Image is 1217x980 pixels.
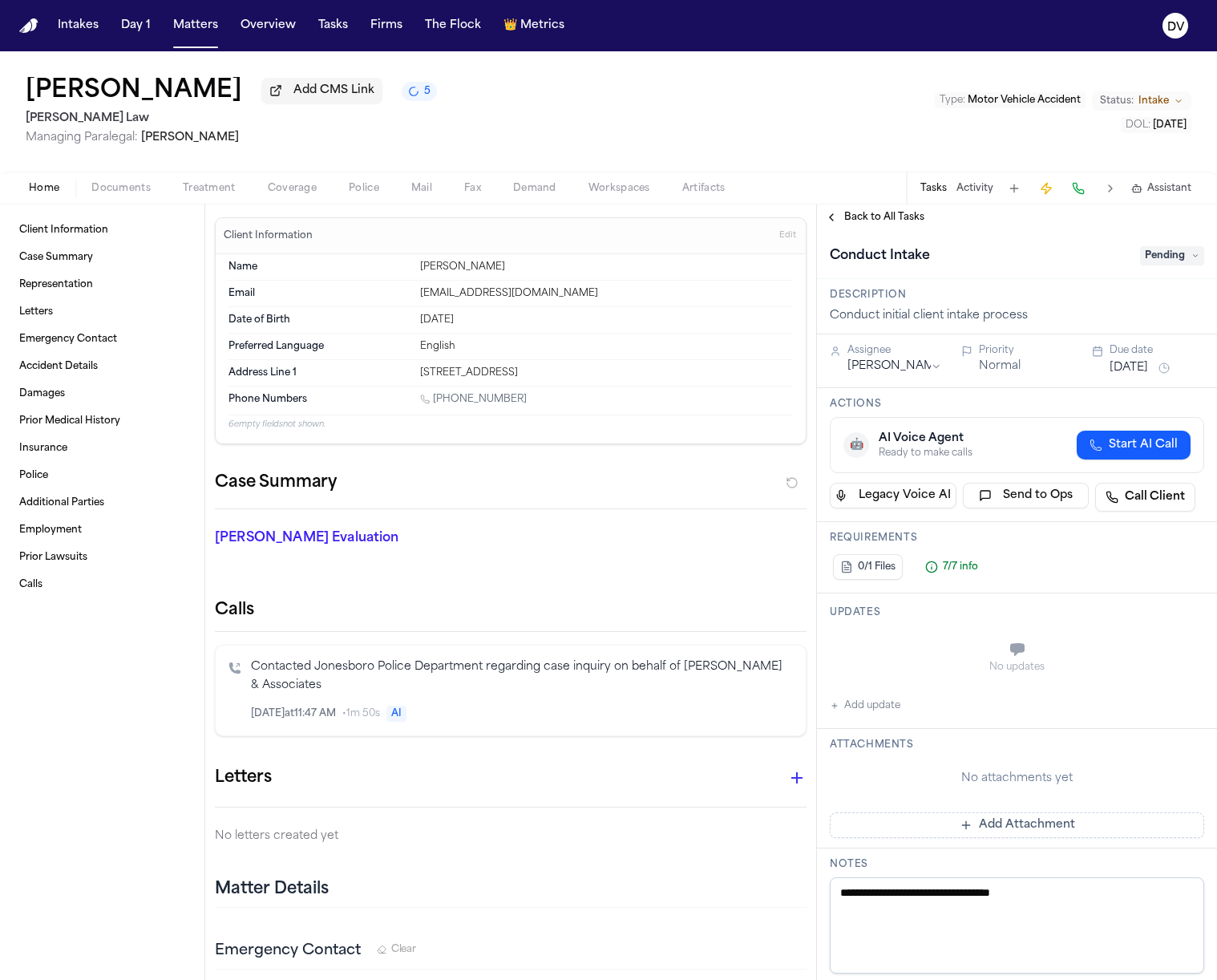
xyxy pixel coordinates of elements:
[1140,246,1204,265] span: Pending
[220,229,316,242] h3: Client Information
[391,943,416,956] span: Clear
[234,11,302,40] button: Overview
[956,182,993,195] button: Activity
[588,182,650,195] span: Workspaces
[13,572,192,597] a: Calls
[830,483,956,508] button: Legacy Voice AI
[19,278,93,291] span: Representation
[377,943,416,956] button: Clear Emergency Contact
[1147,182,1191,195] span: Assistant
[1109,437,1178,453] span: Start AI Call
[215,940,361,962] h3: Emergency Contact
[830,398,1204,411] h3: Actions
[513,182,556,195] span: Demand
[13,545,192,570] a: Prior Lawsuits
[1067,177,1090,200] button: Make a Call
[968,95,1081,105] span: Motor Vehicle Accident
[29,182,59,195] span: Home
[420,340,793,353] div: English
[13,217,192,243] a: Client Information
[26,109,437,128] h2: [PERSON_NAME] Law
[1154,358,1174,378] button: Snooze task
[830,739,1204,751] h3: Attachments
[940,95,965,105] span: Type :
[228,366,410,379] dt: Address Line 1
[293,83,374,99] span: Add CMS Link
[19,360,98,373] span: Accident Details
[167,11,224,40] button: Matters
[215,765,272,791] h1: Letters
[823,243,936,269] h1: Conduct Intake
[420,314,793,326] div: [DATE]
[215,528,399,548] p: [PERSON_NAME] Evaluation
[19,387,65,400] span: Damages
[19,251,93,264] span: Case Summary
[520,18,564,34] span: Metrics
[228,287,410,300] dt: Email
[364,11,409,40] a: Firms
[13,354,192,379] a: Accident Details
[215,827,807,846] p: No letters created yet
[312,11,354,40] button: Tasks
[879,431,972,447] div: AI Voice Agent
[1126,120,1150,130] span: DOL :
[251,707,336,720] span: [DATE] at 11:47 AM
[13,299,192,325] a: Letters
[13,408,192,434] a: Prior Medical History
[1138,95,1169,107] span: Intake
[774,223,801,249] button: Edit
[13,326,192,352] a: Emergency Contact
[844,211,924,224] span: Back to All Tasks
[342,707,380,720] span: • 1m 50s
[1003,177,1025,200] button: Add Task
[830,812,1204,838] button: Add Attachment
[13,517,192,543] a: Employment
[251,658,793,695] p: Contacted Jonesboro Police Department regarding case inquiry on behalf of [PERSON_NAME] & Associates
[19,224,108,237] span: Client Information
[19,496,104,509] span: Additional Parties
[420,393,527,406] a: Call 1 (404) 451-1160
[497,11,571,40] button: crownMetrics
[830,289,1204,302] h3: Description
[215,599,807,622] h2: Calls
[19,442,67,455] span: Insurance
[1100,95,1134,107] span: Status:
[817,211,932,224] button: Back to All Tasks
[183,182,236,195] span: Treatment
[858,561,896,573] span: 0/1 Files
[424,85,431,98] span: 5
[935,92,1086,108] button: Edit Type: Motor Vehicle Accident
[420,261,793,273] div: [PERSON_NAME]
[847,344,942,357] div: Assignee
[850,437,863,453] span: 🤖
[228,393,307,406] span: Phone Numbers
[228,419,793,431] p: 6 empty fields not shown.
[386,706,406,722] span: AI
[26,132,138,144] span: Managing Paralegal:
[943,561,978,573] span: 7/7 info
[268,182,317,195] span: Coverage
[503,18,517,34] span: crown
[115,11,157,40] button: Day 1
[402,82,437,101] button: 5 active tasks
[420,287,793,300] div: [EMAIL_ADDRESS][DOMAIN_NAME]
[1110,360,1148,376] button: [DATE]
[19,18,38,34] img: Finch Logo
[779,230,796,241] span: Edit
[19,469,48,482] span: Police
[13,435,192,461] a: Insurance
[1131,182,1191,195] button: Assistant
[19,333,117,346] span: Emergency Contact
[13,381,192,407] a: Damages
[830,696,900,715] button: Add update
[411,182,432,195] span: Mail
[418,11,487,40] button: The Flock
[879,447,972,460] div: Ready to make calls
[51,11,105,40] button: Intakes
[261,78,382,103] button: Add CMS Link
[1110,344,1204,357] div: Due date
